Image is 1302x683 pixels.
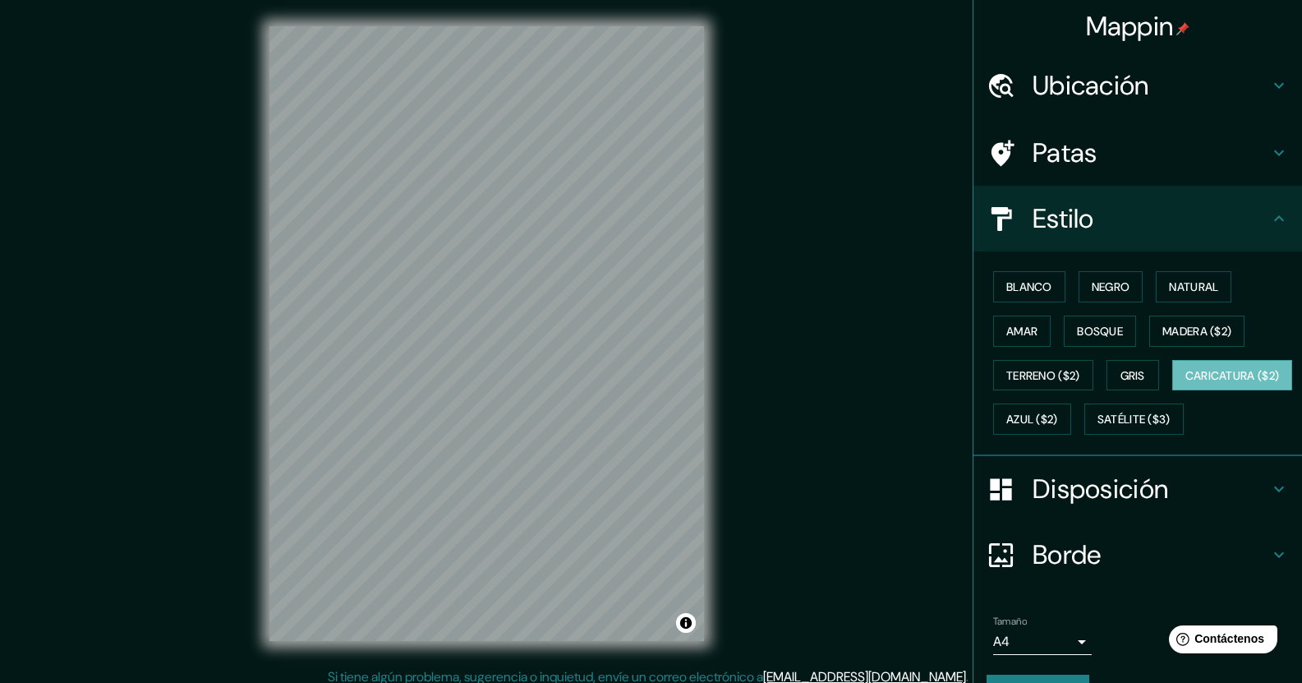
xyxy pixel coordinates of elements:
button: Caricatura ($2) [1172,360,1293,391]
button: Negro [1079,271,1143,302]
button: Azul ($2) [993,404,1071,435]
div: A4 [993,629,1092,655]
font: Gris [1120,368,1145,383]
div: Disposición [973,456,1302,522]
font: Bosque [1077,324,1123,339]
button: Natural [1156,271,1231,302]
button: Blanco [993,271,1065,302]
font: Madera ($2) [1162,324,1231,339]
div: Borde [973,522,1302,588]
canvas: Mapa [269,26,704,641]
button: Satélite ($3) [1084,404,1184,435]
font: Satélite ($3) [1097,413,1171,427]
font: Amar [1006,324,1037,339]
button: Amar [993,316,1051,347]
button: Bosque [1064,316,1136,347]
font: A4 [993,633,1010,650]
font: Negro [1092,279,1130,294]
font: Ubicación [1033,68,1149,103]
button: Activar o desactivar atribución [676,613,696,633]
button: Gris [1106,360,1159,391]
iframe: Lanzador de widgets de ayuda [1156,619,1284,665]
div: Estilo [973,186,1302,252]
font: Patas [1033,136,1097,170]
img: pin-icon.png [1176,22,1189,35]
font: Tamaño [993,615,1027,628]
button: Terreno ($2) [993,360,1093,391]
font: Caricatura ($2) [1185,368,1280,383]
font: Borde [1033,538,1102,572]
font: Estilo [1033,201,1094,236]
font: Blanco [1006,279,1052,294]
font: Terreno ($2) [1006,368,1080,383]
font: Azul ($2) [1006,413,1058,427]
font: Disposición [1033,472,1168,506]
button: Madera ($2) [1149,316,1244,347]
font: Natural [1169,279,1218,294]
div: Patas [973,120,1302,186]
div: Ubicación [973,53,1302,118]
font: Mappin [1086,9,1174,44]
